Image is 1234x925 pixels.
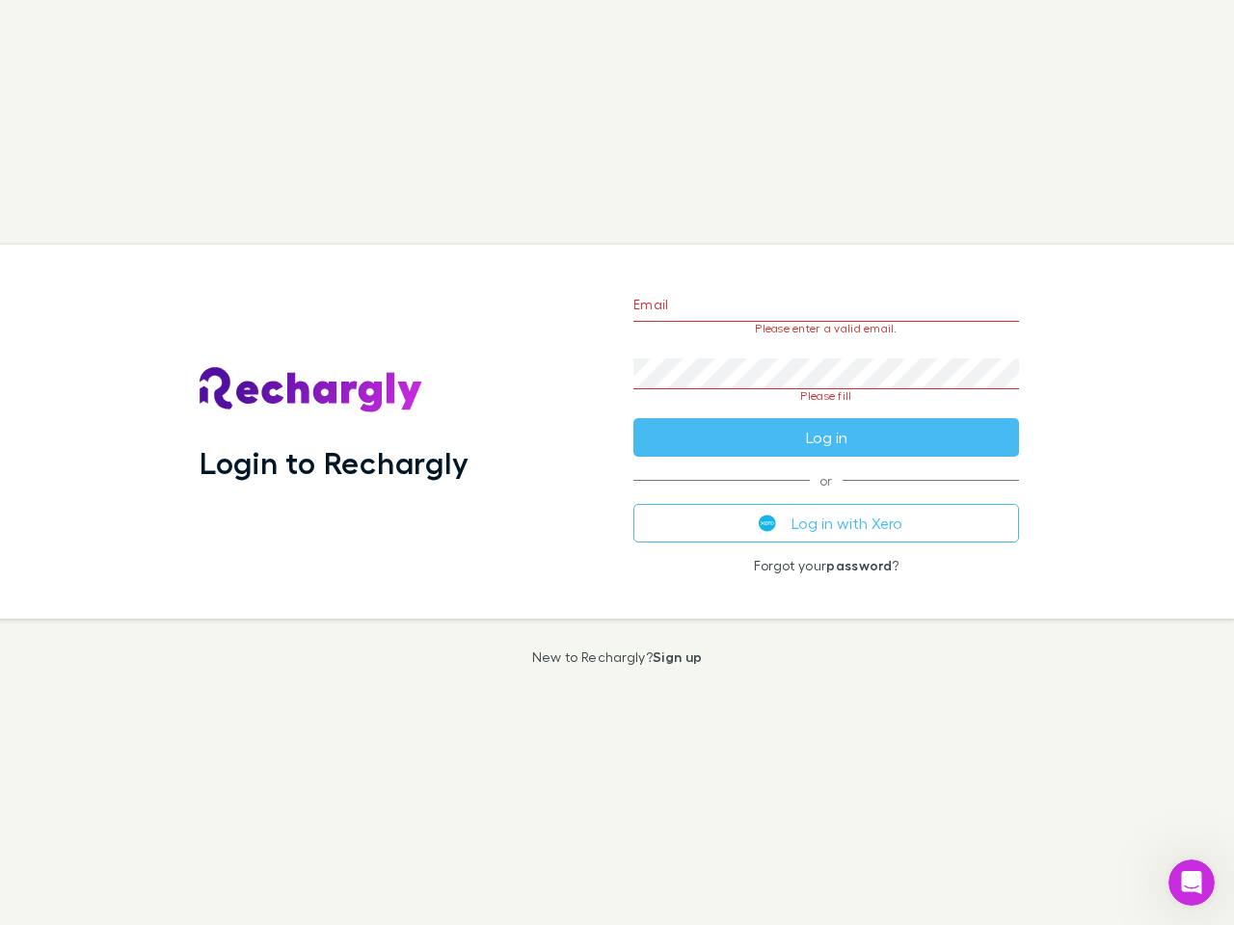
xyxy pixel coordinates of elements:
[633,558,1019,573] p: Forgot your ?
[532,649,703,665] p: New to Rechargly?
[633,322,1019,335] p: Please enter a valid email.
[826,557,892,573] a: password
[653,648,702,665] a: Sign up
[633,389,1019,403] p: Please fill
[633,480,1019,481] span: or
[200,367,423,413] img: Rechargly's Logo
[759,515,776,532] img: Xero's logo
[1168,859,1215,906] iframe: Intercom live chat
[200,444,469,481] h1: Login to Rechargly
[633,418,1019,457] button: Log in
[633,504,1019,542] button: Log in with Xero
